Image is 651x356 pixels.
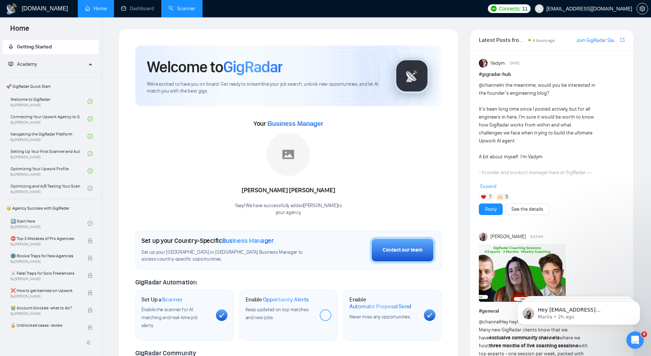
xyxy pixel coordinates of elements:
[505,203,549,215] button: See the details
[479,59,488,68] img: Vadym
[3,40,98,54] li: Getting Started
[533,38,555,43] span: 6 hours ago
[88,325,93,330] span: lock
[10,329,80,333] span: By [PERSON_NAME]
[3,79,98,94] span: 🚀 GigRadar Quick Start
[489,193,492,201] span: 7
[637,6,648,12] a: setting
[10,146,88,162] a: Setting Up Your First Scanner and Auto-BidderBy[PERSON_NAME]
[10,163,88,179] a: Optimizing Your Upwork ProfileBy[PERSON_NAME]
[88,116,93,121] span: check-circle
[88,308,93,313] span: lock
[235,184,342,197] div: [PERSON_NAME] [PERSON_NAME]
[10,111,88,127] a: Connecting Your Upwork Agency to GigRadarBy[PERSON_NAME]
[135,278,196,286] span: GigRadar Automation
[10,287,80,294] span: ❌ How to get banned on Upwork
[10,180,88,196] a: Optimizing and A/B Testing Your Scanner for Better ResultsBy[PERSON_NAME]
[8,61,13,67] span: fund-projection-screen
[506,286,651,336] iframe: Intercom notifications message
[510,60,519,67] span: [DATE]
[235,209,342,216] p: your agency .
[246,306,309,321] span: Keep updated on top matches and new jobs.
[489,335,559,341] strong: exclusive community channels
[10,128,88,144] a: Navigating the GigRadar PlatformBy[PERSON_NAME]
[10,312,80,316] span: By [PERSON_NAME]
[267,120,323,127] span: Business Manager
[31,21,125,120] span: Hey [EMAIL_ADDRESS][DOMAIN_NAME], Looks like your Upwork agency FutureSells ran out of connects. ...
[147,81,382,95] span: We're excited to have you on board. Get ready to streamline your job search, unlock new opportuni...
[479,82,500,88] span: @channel
[505,193,508,201] span: 5
[162,296,182,303] span: Scanner
[17,44,52,50] span: Getting Started
[88,134,93,139] span: check-circle
[88,273,93,278] span: lock
[620,37,625,43] a: export
[10,235,80,242] span: ⛔ Top 3 Mistakes of Pro Agencies
[498,194,503,200] img: 🙌
[10,215,88,231] a: 1️⃣ Start HereBy[PERSON_NAME]
[235,202,342,216] div: Yaay! We have successfully added [PERSON_NAME] to
[88,151,93,156] span: check-circle
[349,314,411,320] span: Never miss any opportunities.
[479,35,526,44] span: Latest Posts from the GigRadar Community
[88,186,93,191] span: check-circle
[4,23,35,38] span: Home
[349,303,411,310] span: Automatic Proposal Send
[169,5,195,12] a: searchScanner
[479,81,596,296] div: in the meantime, would you be interested in the founder’s engineering blog? It’s been long time s...
[479,203,503,215] button: Reply
[141,249,318,263] span: Set up your [GEOGRAPHIC_DATA] or [GEOGRAPHIC_DATA] Business Manager to access country-specific op...
[222,237,274,245] span: Business Manager
[641,331,647,337] span: 9
[394,58,430,94] img: gigradar-logo.png
[479,319,500,325] span: @channel
[576,37,619,44] a: Join GigRadar Slack Community
[267,133,310,176] img: placeholder.png
[10,304,80,312] span: 😭 Account blocked: what to do?
[10,277,80,281] span: By [PERSON_NAME]
[88,238,93,243] span: lock
[10,260,80,264] span: By [PERSON_NAME]
[481,194,486,200] img: ❤️
[6,3,17,15] img: logo
[88,256,93,261] span: lock
[141,306,197,329] span: Enable the scanner for AI matching and real-time job alerts.
[10,322,80,329] span: 🔓 Unblocked cases: review
[88,168,93,173] span: check-circle
[637,3,648,14] button: setting
[511,205,543,213] a: See the details
[479,70,625,78] h1: # gigradar-hub
[490,233,526,241] span: [PERSON_NAME]
[10,294,80,299] span: By [PERSON_NAME]
[10,242,80,246] span: By [PERSON_NAME]
[537,6,542,11] span: user
[491,6,497,12] img: upwork-logo.png
[141,237,274,245] h1: Set up your Country-Specific
[626,331,644,349] iframe: Intercom live chat
[499,5,520,13] span: Connects:
[10,270,80,277] span: ☠️ Fatal Traps for Solo Freelancers
[31,28,125,34] p: Message from Mariia, sent 2h ago
[86,339,93,346] span: double-left
[10,94,88,110] a: Welcome to GigRadarBy[PERSON_NAME]
[637,6,648,12] span: setting
[223,57,282,77] span: GigRadar
[490,59,505,67] span: Vadym
[3,201,98,215] span: 👑 Agency Success with GigRadar
[121,5,154,12] a: dashboardDashboard
[479,232,488,241] img: Mariia Heshka
[349,296,418,310] h1: Enable
[263,296,309,303] span: Opportunity Alerts
[254,120,323,128] span: Your
[489,343,578,349] strong: three months of live coaching sessions
[479,244,566,302] img: F09L7DB94NL-GigRadar%20Coaching%20Sessions%20_%20Experts.png
[141,296,182,303] h1: Set Up a
[147,57,282,77] h1: Welcome to
[485,205,497,213] a: Reply
[88,221,93,226] span: check-circle
[8,44,13,49] span: rocket
[8,61,37,67] span: Academy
